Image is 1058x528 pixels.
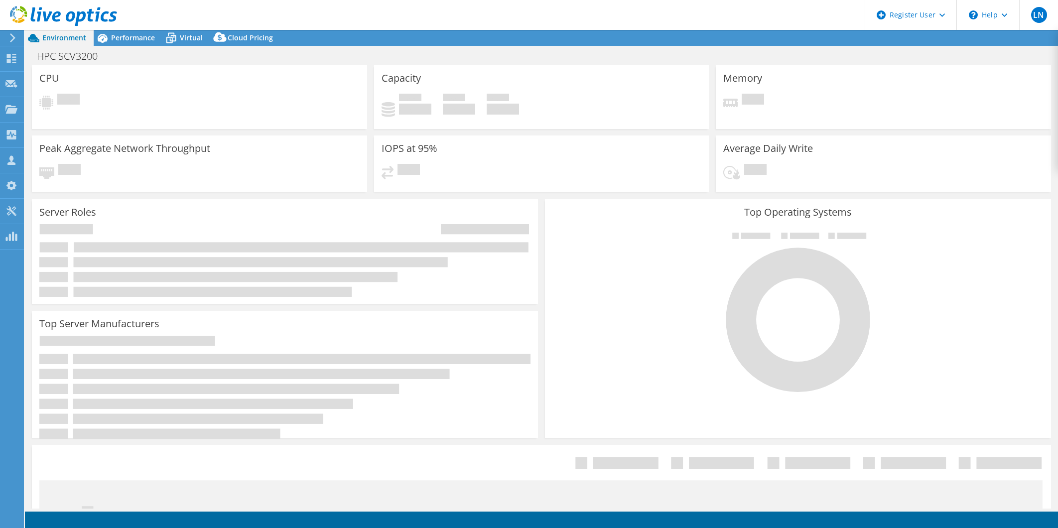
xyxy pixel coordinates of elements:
[487,94,509,104] span: Total
[39,318,159,329] h3: Top Server Manufacturers
[742,94,764,107] span: Pending
[723,143,813,154] h3: Average Daily Write
[723,73,762,84] h3: Memory
[382,143,437,154] h3: IOPS at 95%
[39,73,59,84] h3: CPU
[443,104,475,115] h4: 0 GiB
[57,94,80,107] span: Pending
[111,33,155,42] span: Performance
[744,164,767,177] span: Pending
[487,104,519,115] h4: 0 GiB
[58,164,81,177] span: Pending
[399,104,431,115] h4: 0 GiB
[552,207,1044,218] h3: Top Operating Systems
[32,51,113,62] h1: HPC SCV3200
[397,164,420,177] span: Pending
[39,207,96,218] h3: Server Roles
[382,73,421,84] h3: Capacity
[39,143,210,154] h3: Peak Aggregate Network Throughput
[228,33,273,42] span: Cloud Pricing
[1031,7,1047,23] span: LN
[180,33,203,42] span: Virtual
[42,33,86,42] span: Environment
[399,94,421,104] span: Used
[443,94,465,104] span: Free
[969,10,978,19] svg: \n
